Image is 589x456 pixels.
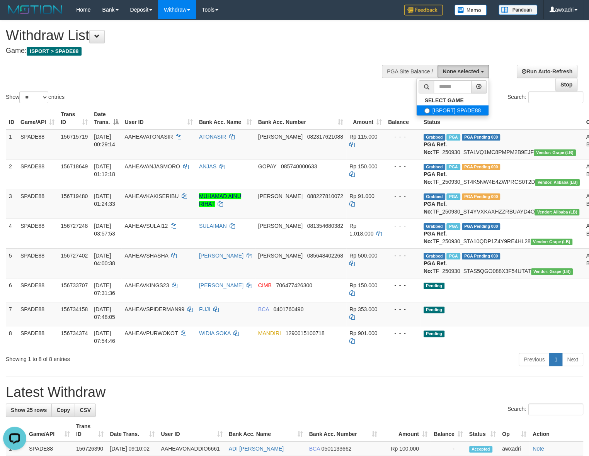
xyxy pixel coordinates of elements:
[307,223,343,229] span: Copy 081354680382 to clipboard
[446,253,460,259] span: Marked by awxadri
[385,107,420,129] th: Balance
[446,223,460,230] span: Marked by awxadri
[286,330,325,336] span: Copy 1290015100718 to clipboard
[349,282,377,288] span: Rp 150.000
[6,107,17,129] th: ID
[17,159,58,189] td: SPADE88
[6,403,52,417] a: Show 25 rows
[17,129,58,159] td: SPADE88
[455,5,487,15] img: Button%20Memo.svg
[199,163,216,170] a: ANJAS
[6,302,17,326] td: 7
[562,353,583,366] a: Next
[258,306,269,312] span: BCA
[466,419,499,441] th: Status: activate to sort column ascending
[388,305,417,313] div: - - -
[6,352,240,363] div: Showing 1 to 8 of 8 entries
[417,95,489,105] a: SELECT GAME
[404,5,443,15] img: Feedback.jpg
[121,107,196,129] th: User ID: activate to sort column ascending
[388,329,417,337] div: - - -
[276,282,312,288] span: Copy 706477426300 to clipboard
[424,97,463,103] b: SELECT GAME
[443,68,479,75] span: None selected
[61,193,88,199] span: 156719480
[91,107,121,129] th: Date Trans.: activate to sort column descending
[6,92,65,103] label: Show entries
[17,326,58,350] td: SPADE88
[75,403,96,417] a: CSV
[255,107,346,129] th: Bank Acc. Number: activate to sort column ascending
[349,193,375,199] span: Rp 91.000
[94,330,115,344] span: [DATE] 07:54:46
[388,192,417,200] div: - - -
[26,441,73,456] td: SPADE88
[424,260,447,274] b: PGA Ref. No:
[424,141,447,155] b: PGA Ref. No:
[124,282,169,288] span: AAHEAVKINGS23
[6,219,17,248] td: 4
[258,193,303,199] span: [PERSON_NAME]
[124,193,179,199] span: AAHEAVKAKISERIBU
[6,248,17,278] td: 5
[94,282,115,296] span: [DATE] 07:31:36
[349,223,373,237] span: Rp 1.018.000
[388,281,417,289] div: - - -
[27,47,82,56] span: ISPORT > SPADE88
[258,253,303,259] span: [PERSON_NAME]
[382,65,437,78] div: PGA Site Balance /
[229,446,284,452] a: ADI [PERSON_NAME]
[61,282,88,288] span: 156733707
[309,446,320,452] span: BCA
[6,47,385,55] h4: Game:
[94,306,115,320] span: [DATE] 07:48:05
[535,209,579,215] span: Vendor URL: https://dashboard.q2checkout.com/secure
[499,419,529,441] th: Op: activate to sort column ascending
[6,189,17,219] td: 3
[158,441,225,456] td: AAHEAVONADDIO6661
[107,419,158,441] th: Date Trans.: activate to sort column ascending
[349,330,377,336] span: Rp 901.000
[73,441,107,456] td: 156726390
[124,253,168,259] span: AAHEAVSHASHA
[6,419,26,441] th: ID: activate to sort column descending
[17,302,58,326] td: SPADE88
[388,163,417,170] div: - - -
[533,446,544,452] a: Note
[158,419,225,441] th: User ID: activate to sort column ascending
[94,163,115,177] span: [DATE] 01:12:18
[61,306,88,312] span: 156734158
[446,164,460,170] span: Marked by awxadri
[307,134,343,140] span: Copy 082317621088 to clipboard
[437,65,489,78] button: None selected
[424,193,445,200] span: Grabbed
[469,446,492,453] span: Accepted
[258,134,303,140] span: [PERSON_NAME]
[346,107,385,129] th: Amount: activate to sort column ascending
[462,134,500,141] span: PGA Pending
[61,134,88,140] span: 156715719
[431,441,466,456] td: -
[388,222,417,230] div: - - -
[226,419,306,441] th: Bank Acc. Name: activate to sort column ascending
[420,159,583,189] td: TF_250930_ST4K5NW4E4ZWPRCS0T2D
[196,107,255,129] th: Bank Acc. Name: activate to sort column ascending
[199,253,243,259] a: [PERSON_NAME]
[507,92,583,103] label: Search:
[199,134,226,140] a: ATONASIR
[420,129,583,159] td: TF_250930_STALVQ1MC8PMPM2B9EJF
[124,306,184,312] span: AAHEAVSPIDERMAN99
[424,223,445,230] span: Grabbed
[424,231,447,244] b: PGA Ref. No:
[6,159,17,189] td: 2
[107,441,158,456] td: [DATE] 09:10:02
[258,282,272,288] span: CIMB
[6,129,17,159] td: 1
[424,164,445,170] span: Grabbed
[420,248,583,278] td: TF_250930_STAS5QGO088X3F54UTAT
[462,223,500,230] span: PGA Pending
[258,330,281,336] span: MANDIRI
[424,171,447,185] b: PGA Ref. No:
[462,193,500,200] span: PGA Pending
[61,223,88,229] span: 156727248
